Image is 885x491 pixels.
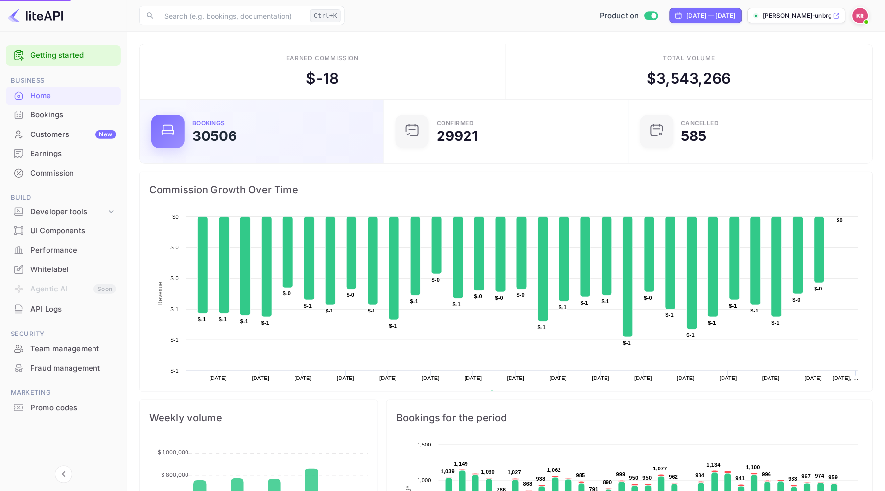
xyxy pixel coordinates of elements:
text: $-0 [815,286,822,291]
span: Business [6,75,121,86]
text: [DATE] [592,375,610,381]
div: Developer tools [30,206,106,218]
div: Commission [6,164,121,183]
span: Commission Growth Over Time [149,182,863,198]
text: $-1 [453,301,461,307]
text: $-1 [326,308,333,313]
text: $-1 [240,318,248,324]
text: 938 [536,476,546,482]
text: $-1 [623,340,631,346]
text: 950 [629,475,639,481]
text: 1,134 [707,462,721,468]
div: [DATE] — [DATE] [687,11,736,20]
button: Collapse navigation [55,466,72,483]
div: UI Components [6,222,121,241]
div: Home [30,90,116,102]
text: $-0 [517,292,525,298]
span: Security [6,329,121,339]
text: [DATE] [465,375,482,381]
div: Performance [6,241,121,260]
div: 585 [681,129,707,143]
div: Earnings [30,148,116,159]
text: [DATE], … [833,375,859,381]
text: $-0 [644,295,652,301]
text: 1,077 [653,466,667,471]
div: Switch to Sandbox mode [596,10,662,22]
div: CustomersNew [6,125,121,144]
text: 1,000 [418,477,431,483]
div: API Logs [6,300,121,319]
a: Team management [6,339,121,357]
text: 999 [616,471,626,477]
div: Team management [30,343,116,355]
text: $-1 [410,298,418,304]
text: $-0 [347,292,354,298]
div: Earned commission [286,54,359,63]
text: 868 [523,481,533,487]
text: 1,500 [418,442,431,447]
text: $-1 [171,337,179,343]
a: Fraud management [6,359,121,377]
text: 996 [762,471,771,477]
text: $0 [837,217,843,223]
text: $-1 [171,368,179,374]
text: [DATE] [677,375,695,381]
div: New [95,130,116,139]
p: [PERSON_NAME]-unbrg.[PERSON_NAME]... [763,11,831,20]
text: $-1 [368,308,375,313]
text: 985 [576,472,585,478]
a: API Logs [6,300,121,318]
div: Home [6,87,121,106]
text: [DATE] [210,375,227,381]
a: UI Components [6,222,121,240]
div: $ -18 [306,67,339,89]
a: Earnings [6,144,121,162]
text: $-1 [389,323,397,329]
div: Whitelabel [6,260,121,279]
text: $-0 [283,290,291,296]
span: Bookings for the period [396,410,863,425]
text: $-1 [261,320,269,326]
div: Fraud management [30,363,116,374]
div: Team management [6,339,121,358]
text: $-1 [559,304,567,310]
text: $-1 [304,303,312,309]
div: Developer tools [6,203,121,221]
text: $-1 [729,303,737,309]
div: 30506 [192,129,237,143]
div: Performance [30,245,116,256]
text: 962 [669,474,678,480]
text: $-0 [495,295,503,301]
text: 1,062 [547,467,561,473]
div: Earnings [6,144,121,163]
div: Bookings [30,110,116,121]
text: $-1 [581,300,588,306]
text: $-0 [171,275,179,281]
div: Fraud management [6,359,121,378]
text: 984 [696,472,705,478]
text: 933 [789,476,798,482]
div: Ctrl+K [310,9,341,22]
text: 1,039 [441,469,455,474]
tspan: $ 1,000,000 [158,449,189,456]
a: Performance [6,241,121,259]
a: CustomersNew [6,125,121,143]
text: $-1 [171,306,179,312]
text: $-0 [171,245,179,250]
text: $-1 [772,320,780,326]
text: 890 [603,479,612,485]
text: [DATE] [422,375,440,381]
tspan: $ 800,000 [161,471,188,478]
text: $-0 [793,297,801,303]
div: CANCELLED [681,120,720,126]
text: $-1 [687,332,695,338]
text: [DATE] [379,375,397,381]
text: [DATE] [720,375,738,381]
div: 29921 [437,129,478,143]
a: Getting started [30,50,116,61]
text: $-0 [432,277,440,283]
text: 1,030 [481,469,495,475]
text: [DATE] [550,375,567,381]
text: [DATE] [337,375,354,381]
text: [DATE] [635,375,652,381]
